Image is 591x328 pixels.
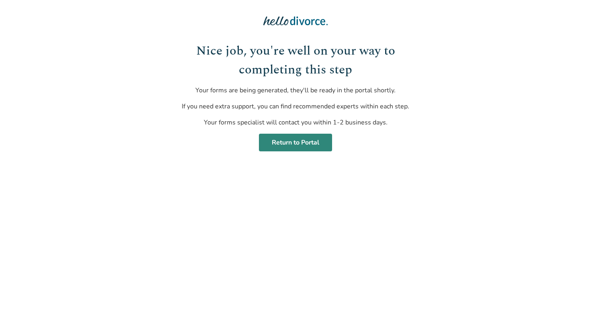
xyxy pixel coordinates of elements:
[263,13,328,29] img: Hello Divorce Logo
[174,42,417,79] h1: Nice job, you're well on your way to completing this step
[174,86,417,95] p: Your forms are being generated, they'll be ready in the portal shortly.
[259,134,332,151] a: Return to Portal
[174,102,417,111] p: If you need extra support, you can find recommended experts within each step.
[174,118,417,127] p: Your forms specialist will contact you within 1-2 business days.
